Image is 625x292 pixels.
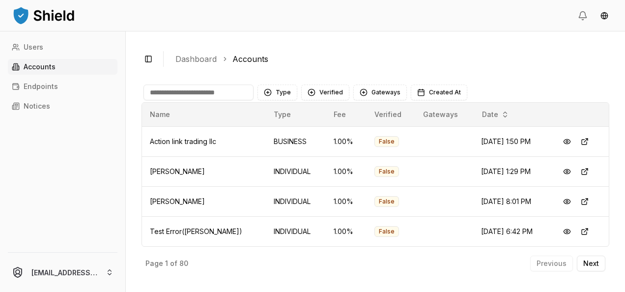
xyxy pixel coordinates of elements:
[334,137,353,146] span: 1.00 %
[266,186,326,216] td: INDIVIDUAL
[150,167,205,175] span: [PERSON_NAME]
[150,227,242,235] span: Test Error([PERSON_NAME])
[326,103,366,126] th: Fee
[8,39,117,55] a: Users
[12,5,76,25] img: ShieldPay Logo
[481,167,531,175] span: [DATE] 1:29 PM
[24,103,50,110] p: Notices
[175,53,217,65] a: Dashboard
[142,103,266,126] th: Name
[150,197,205,205] span: [PERSON_NAME]
[150,137,216,146] span: Action link trading llc
[24,44,43,51] p: Users
[170,260,177,267] p: of
[481,137,531,146] span: [DATE] 1:50 PM
[8,59,117,75] a: Accounts
[481,197,531,205] span: [DATE] 8:01 PM
[353,85,407,100] button: Gateways
[577,256,605,271] button: Next
[179,260,188,267] p: 80
[8,79,117,94] a: Endpoints
[429,88,461,96] span: Created At
[175,53,601,65] nav: breadcrumb
[334,167,353,175] span: 1.00 %
[24,83,58,90] p: Endpoints
[165,260,168,267] p: 1
[583,260,599,267] p: Next
[31,267,98,278] p: [EMAIL_ADDRESS][DOMAIN_NAME]
[266,126,326,156] td: BUSINESS
[145,260,163,267] p: Page
[478,107,513,122] button: Date
[24,63,56,70] p: Accounts
[301,85,349,100] button: Verified
[334,227,353,235] span: 1.00 %
[411,85,467,100] button: Created At
[232,53,268,65] a: Accounts
[481,227,533,235] span: [DATE] 6:42 PM
[334,197,353,205] span: 1.00 %
[266,216,326,246] td: INDIVIDUAL
[266,103,326,126] th: Type
[415,103,473,126] th: Gateways
[257,85,297,100] button: Type
[8,98,117,114] a: Notices
[4,257,121,288] button: [EMAIL_ADDRESS][DOMAIN_NAME]
[367,103,416,126] th: Verified
[266,156,326,186] td: INDIVIDUAL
